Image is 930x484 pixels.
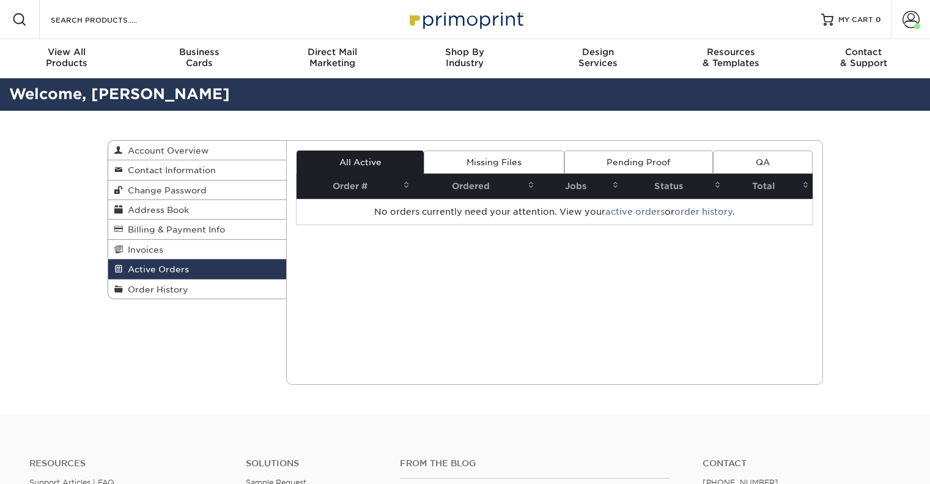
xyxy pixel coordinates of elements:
span: MY CART [838,15,873,25]
h4: Resources [29,458,227,469]
a: Shop ByIndustry [399,39,531,78]
span: Resources [664,47,797,58]
th: Status [622,174,725,199]
a: Billing & Payment Info [108,220,287,239]
span: Address Book [123,205,189,215]
h4: Solutions [246,458,382,469]
div: & Support [797,47,930,69]
span: Invoices [123,245,163,255]
a: QA [713,151,812,174]
span: Shop By [399,47,531,58]
a: Active Orders [108,259,287,279]
a: Account Overview [108,141,287,160]
a: Resources& Templates [664,39,797,78]
img: Primoprint [404,6,526,32]
span: Billing & Payment Info [123,225,225,234]
span: Change Password [123,185,207,195]
td: No orders currently need your attention. View your or . [297,199,813,225]
span: Contact Information [123,165,216,175]
a: Change Password [108,181,287,200]
span: Contact [797,47,930,58]
th: Total [725,174,812,199]
a: Contact Information [108,160,287,180]
span: Account Overview [123,146,209,155]
a: Direct MailMarketing [266,39,399,78]
a: Order History [108,280,287,299]
a: Address Book [108,200,287,220]
a: Missing Files [424,151,564,174]
a: DesignServices [531,39,664,78]
a: BusinessCards [133,39,265,78]
a: Contact [703,458,901,469]
span: Order History [123,285,188,294]
a: active orders [605,207,665,217]
th: Order # [297,174,413,199]
a: All Active [297,151,424,174]
span: Business [133,47,265,58]
div: Marketing [266,47,399,69]
span: Design [531,47,664,58]
a: Invoices [108,240,287,259]
a: order history [674,207,733,217]
span: Active Orders [123,264,189,274]
span: 0 [876,15,881,24]
a: Pending Proof [564,151,713,174]
div: & Templates [664,47,797,69]
div: Cards [133,47,265,69]
input: SEARCH PRODUCTS..... [50,12,169,27]
th: Jobs [538,174,622,199]
div: Services [531,47,664,69]
span: Direct Mail [266,47,399,58]
a: Contact& Support [797,39,930,78]
h4: From the Blog [400,458,670,469]
th: Ordered [413,174,538,199]
div: Industry [399,47,531,69]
